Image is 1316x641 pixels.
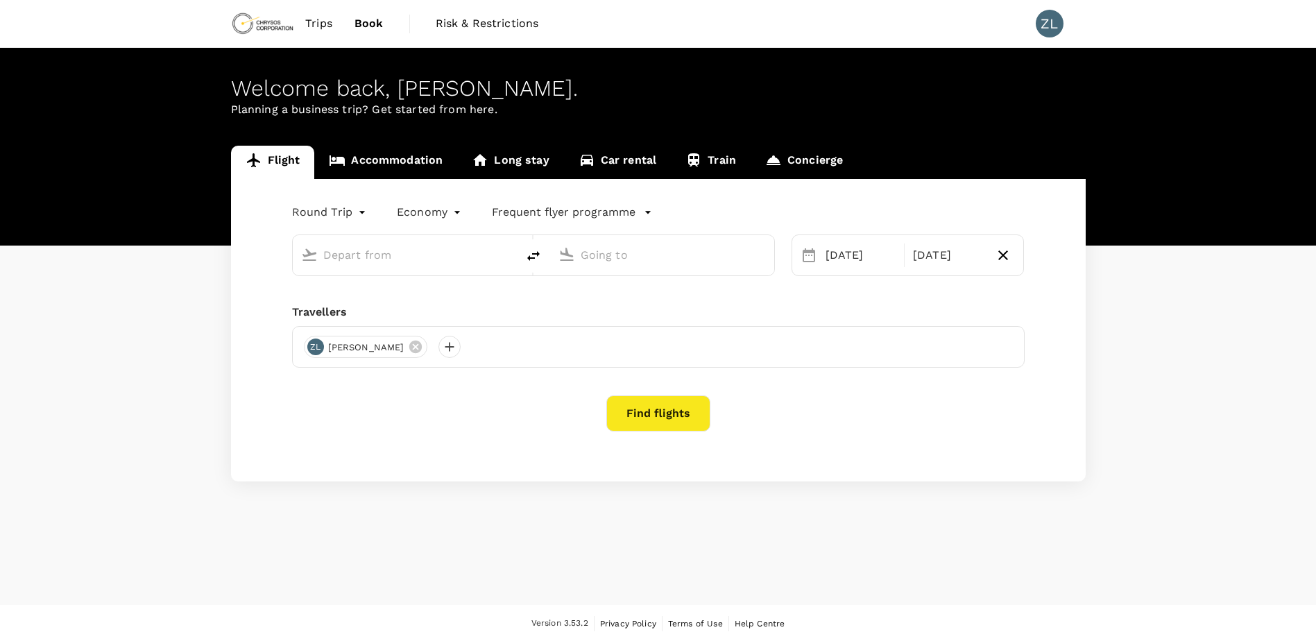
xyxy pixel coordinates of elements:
button: delete [517,239,550,273]
a: Car rental [564,146,672,179]
a: Flight [231,146,315,179]
img: Chrysos Corporation [231,8,295,39]
div: [DATE] [907,241,989,269]
button: Frequent flyer programme [492,204,652,221]
a: Concierge [751,146,857,179]
div: ZL[PERSON_NAME] [304,336,428,358]
div: [DATE] [820,241,901,269]
a: Accommodation [314,146,457,179]
a: Privacy Policy [600,616,656,631]
p: Planning a business trip? Get started from here. [231,101,1086,118]
button: Find flights [606,395,710,431]
span: Trips [305,15,332,32]
span: Terms of Use [668,619,723,629]
span: Privacy Policy [600,619,656,629]
div: ZL [307,339,324,355]
div: Economy [397,201,464,223]
a: Terms of Use [668,616,723,631]
span: Version 3.53.2 [531,617,588,631]
button: Open [507,253,510,256]
div: Travellers [292,304,1025,320]
a: Train [671,146,751,179]
input: Depart from [323,244,488,266]
p: Frequent flyer programme [492,204,635,221]
span: Book [354,15,384,32]
span: [PERSON_NAME] [320,341,413,354]
div: ZL [1036,10,1063,37]
button: Open [764,253,767,256]
span: Risk & Restrictions [436,15,539,32]
div: Welcome back , [PERSON_NAME] . [231,76,1086,101]
a: Help Centre [735,616,785,631]
a: Long stay [457,146,563,179]
span: Help Centre [735,619,785,629]
input: Going to [581,244,745,266]
div: Round Trip [292,201,370,223]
